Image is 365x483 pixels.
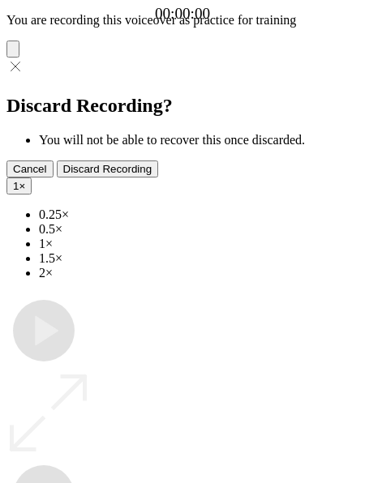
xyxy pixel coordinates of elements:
a: 00:00:00 [155,5,210,23]
span: 1 [13,180,19,192]
h2: Discard Recording? [6,95,359,117]
button: 1× [6,177,32,194]
button: Discard Recording [57,160,159,177]
li: 1.5× [39,251,359,266]
li: 1× [39,237,359,251]
li: 0.5× [39,222,359,237]
li: 0.25× [39,207,359,222]
li: 2× [39,266,359,280]
button: Cancel [6,160,54,177]
p: You are recording this voiceover as practice for training [6,13,359,28]
li: You will not be able to recover this once discarded. [39,133,359,147]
